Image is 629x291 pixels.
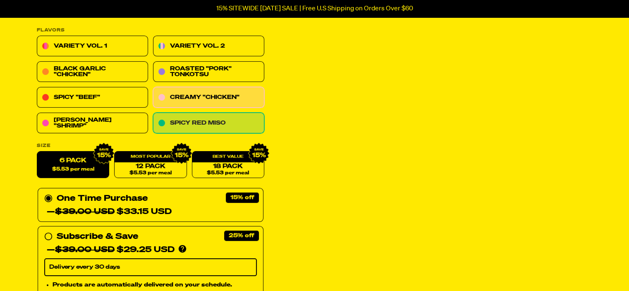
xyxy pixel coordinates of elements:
del: $39.00 USD [55,208,115,216]
div: One Time Purchase [44,192,257,219]
span: $5.53 per meal [129,171,171,176]
span: $5.53 per meal [207,171,249,176]
img: IMG_9632.png [248,143,269,164]
label: Size [37,144,264,148]
a: Spicy Red Miso [153,113,264,134]
img: IMG_9632.png [170,143,192,164]
label: 6 Pack [37,152,109,178]
span: $5.53 per meal [52,167,94,172]
del: $39.00 USD [55,246,115,254]
div: — $29.25 USD [47,243,175,257]
a: Variety Vol. 1 [37,36,148,57]
a: 18 Pack$5.53 per meal [191,152,264,178]
a: Variety Vol. 2 [153,36,264,57]
img: IMG_9632.png [93,143,115,164]
div: — $33.15 USD [47,205,172,219]
a: Black Garlic "Chicken" [37,62,148,82]
a: Spicy "Beef" [37,87,148,108]
li: Products are automatically delivered on your schedule. [53,280,257,289]
a: Creamy "Chicken" [153,87,264,108]
a: [PERSON_NAME] "Shrimp" [37,113,148,134]
select: Subscribe & Save —$39.00 USD$29.25 USD Products are automatically delivered on your schedule. No ... [44,259,257,276]
a: 12 Pack$5.53 per meal [114,152,187,178]
div: Subscribe & Save [57,230,138,243]
p: Flavors [37,28,264,33]
p: 15% SITEWIDE [DATE] SALE | Free U.S Shipping on Orders Over $60 [216,5,413,12]
a: Roasted "Pork" Tonkotsu [153,62,264,82]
